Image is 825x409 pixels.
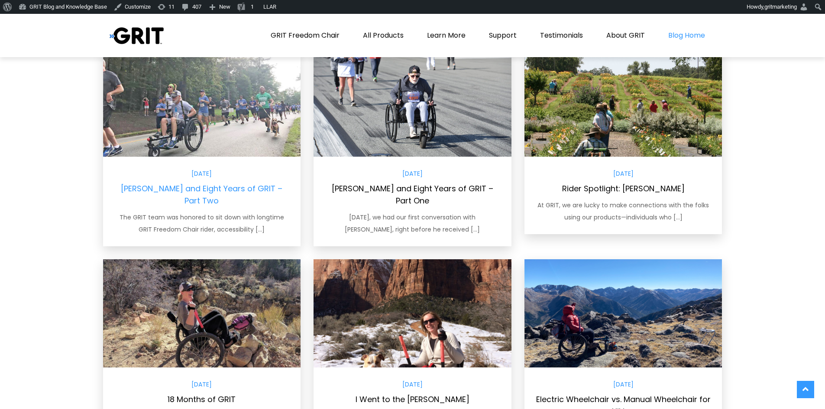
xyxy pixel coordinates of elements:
a: [PERSON_NAME] and Eight Years of GRIT – Part One [332,183,493,206]
span: gritmarketing [764,3,797,10]
a: [DATE] [402,169,423,178]
a: [DATE] [191,380,212,389]
a: 18 Months of GRIT [168,394,236,405]
a: Learn More [416,14,476,57]
a: [DATE] [613,380,634,389]
a: Support [478,14,527,57]
nav: Primary Menu [260,14,716,57]
a: I Went to the [PERSON_NAME] [356,394,469,405]
img: Grit Blog [110,27,164,45]
a: [PERSON_NAME] and Eight Years of GRIT – Part Two [121,183,282,206]
a: Testimonials [529,14,594,57]
a: Blog Home [657,14,716,57]
a: Rider Spotlight: [PERSON_NAME] [562,183,685,194]
a: About GRIT [595,14,656,57]
a: [DATE] [402,380,423,389]
p: [DATE], we had our first conversation with [PERSON_NAME], right before he received […] [324,211,501,235]
a: GRIT Freedom Chair [260,14,350,57]
p: The GRIT team was honored to sit down with longtime GRIT Freedom Chair rider, accessibility […] [114,211,290,235]
a: [DATE] [613,169,634,178]
a: [DATE] [191,169,212,178]
p: At GRIT, we are lucky to make connections with the folks using our products—individuals who […] [535,199,712,223]
span: 1 [251,3,254,10]
a: All Products [352,14,414,57]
